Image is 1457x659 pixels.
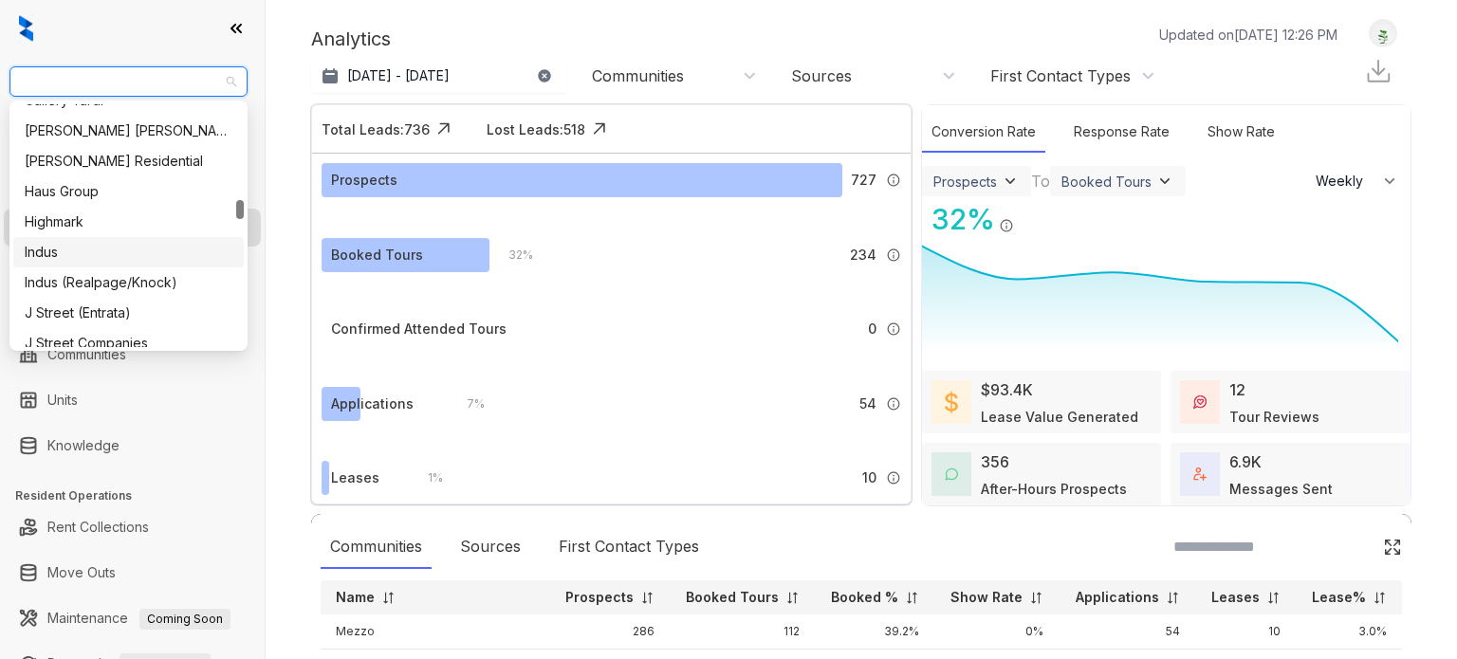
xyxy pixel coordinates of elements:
[1159,25,1337,45] p: Updated on [DATE] 12:26 PM
[1029,591,1043,605] img: sorting
[448,394,485,414] div: 7 %
[13,146,244,176] div: Griffis Residential
[4,209,261,247] li: Leasing
[1229,407,1319,427] div: Tour Reviews
[430,115,458,143] img: Click Icon
[922,198,995,241] div: 32 %
[489,245,533,265] div: 32 %
[1343,539,1359,555] img: SearchIcon
[981,450,1009,473] div: 356
[933,174,997,190] div: Prospects
[4,554,261,592] li: Move Outs
[862,467,876,488] span: 10
[321,525,432,569] div: Communities
[47,554,116,592] a: Move Outs
[4,427,261,465] li: Knowledge
[1229,479,1333,499] div: Messages Sent
[548,614,669,650] td: 286
[1061,174,1152,190] div: Booked Tours
[1198,112,1284,153] div: Show Rate
[331,245,423,265] div: Booked Tours
[13,267,244,298] div: Indus (Realpage/Knock)
[1364,57,1392,85] img: Download
[25,151,232,172] div: [PERSON_NAME] Residential
[1304,164,1411,198] button: Weekly
[487,119,585,139] div: Lost Leads: 518
[331,319,507,339] div: Confirmed Attended Tours
[1001,172,1020,191] img: ViewFilterArrow
[1296,614,1402,650] td: 3.0%
[945,467,958,482] img: AfterHoursConversations
[945,391,958,413] img: LeaseValue
[640,591,655,605] img: sorting
[25,181,232,202] div: Haus Group
[831,588,898,607] p: Booked %
[670,614,815,650] td: 112
[13,237,244,267] div: Indus
[347,66,450,85] p: [DATE] - [DATE]
[311,25,391,53] p: Analytics
[1229,450,1262,473] div: 6.9K
[1076,588,1159,607] p: Applications
[4,381,261,419] li: Units
[331,170,397,191] div: Prospects
[886,321,901,337] img: Info
[139,609,231,630] span: Coming Soon
[1014,201,1042,229] img: Click Icon
[999,218,1014,233] img: Info
[922,112,1045,153] div: Conversion Rate
[785,591,800,605] img: sorting
[686,588,779,607] p: Booked Tours
[15,487,265,504] h3: Resident Operations
[331,394,414,414] div: Applications
[549,525,709,569] div: First Contact Types
[886,396,901,412] img: Info
[1312,588,1366,607] p: Lease%
[25,272,232,293] div: Indus (Realpage/Knock)
[25,211,232,232] div: Highmark
[311,59,567,93] button: [DATE] - [DATE]
[1211,588,1260,607] p: Leases
[13,328,244,358] div: J Street Companies
[336,588,375,607] p: Name
[19,15,33,42] img: logo
[1266,591,1281,605] img: sorting
[13,298,244,328] div: J Street (Entrata)
[585,115,614,143] img: Click Icon
[592,65,684,86] div: Communities
[850,245,876,265] span: 234
[321,614,548,650] td: Mezzo
[322,119,430,139] div: Total Leads: 736
[990,65,1131,86] div: First Contact Types
[1229,378,1245,401] div: 12
[21,67,236,96] span: AMG
[47,427,120,465] a: Knowledge
[1373,591,1387,605] img: sorting
[886,470,901,485] img: Info
[25,302,232,323] div: J Street (Entrata)
[851,170,876,191] span: 727
[886,173,901,188] img: Info
[1155,172,1174,191] img: ViewFilterArrow
[981,407,1138,427] div: Lease Value Generated
[886,247,901,263] img: Info
[1370,24,1396,44] img: UserAvatar
[981,378,1033,401] div: $93.4K
[950,588,1023,607] p: Show Rate
[47,336,126,374] a: Communities
[13,207,244,237] div: Highmark
[815,614,934,650] td: 39.2%
[47,508,149,546] a: Rent Collections
[565,588,634,607] p: Prospects
[25,120,232,141] div: [PERSON_NAME] [PERSON_NAME]
[934,614,1059,650] td: 0%
[1193,467,1207,481] img: TotalFum
[4,254,261,292] li: Collections
[791,65,852,86] div: Sources
[868,319,876,339] span: 0
[981,479,1127,499] div: After-Hours Prospects
[381,591,396,605] img: sorting
[4,599,261,637] li: Maintenance
[859,394,876,414] span: 54
[13,176,244,207] div: Haus Group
